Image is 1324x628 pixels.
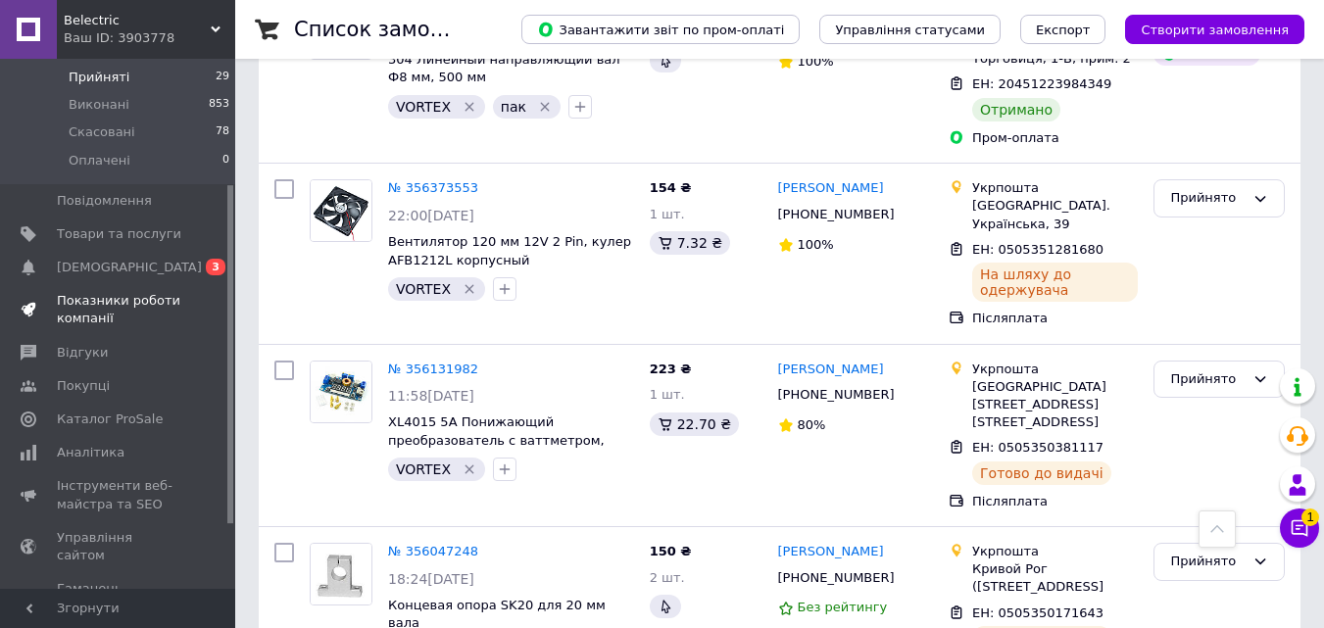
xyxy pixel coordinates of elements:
span: Виконані [69,96,129,114]
span: 853 [209,96,229,114]
a: [PERSON_NAME] [778,543,884,561]
span: 150 ₴ [650,544,692,558]
span: ЕН: 0505350171643 [972,605,1103,620]
span: 80% [798,417,826,432]
a: XL4015 5A Понижающий преобразователь c ваттметром, регулировка напряжения, тока [388,414,605,465]
a: Фото товару [310,179,372,242]
span: Інструменти веб-майстра та SEO [57,477,181,512]
svg: Видалити мітку [462,461,477,477]
span: 78 [216,123,229,141]
span: Управління статусами [835,23,985,37]
button: Чат з покупцем1 [1280,508,1319,548]
span: Управління сайтом [57,529,181,564]
img: Фото товару [311,180,371,241]
span: [PHONE_NUMBER] [778,387,895,402]
span: 223 ₴ [650,362,692,376]
span: [PHONE_NUMBER] [778,207,895,221]
span: [DEMOGRAPHIC_DATA] [57,259,202,276]
span: Покупці [57,377,110,395]
span: 154 ₴ [650,180,692,195]
img: Фото товару [311,362,371,422]
a: № 356373553 [388,180,478,195]
div: [GEOGRAPHIC_DATA]. Українська, 39 [972,197,1138,232]
span: 2 шт. [650,570,685,585]
div: Післяплата [972,493,1138,510]
button: Створити замовлення [1125,15,1304,44]
span: Створити замовлення [1141,23,1289,37]
span: 3 [206,259,225,275]
a: Фото товару [310,361,372,423]
span: 0 [222,152,229,169]
button: Експорт [1020,15,1106,44]
span: 29 [216,69,229,86]
span: ЕН: 0505350381117 [972,440,1103,455]
div: Післяплата [972,310,1138,327]
span: Завантажити звіт по пром-оплаті [537,21,784,38]
div: Укрпошта [972,179,1138,197]
a: Створити замовлення [1105,22,1304,36]
div: Прийнято [1170,552,1245,572]
span: VORTEX [396,281,451,297]
a: [PERSON_NAME] [778,179,884,198]
div: 22.70 ₴ [650,412,739,436]
span: 22:00[DATE] [388,208,474,223]
a: [PERSON_NAME] [778,361,884,379]
span: Без рейтингу [798,600,888,614]
a: Фото товару [310,543,372,605]
span: Аналітика [57,444,124,461]
a: № 356131982 [388,362,478,376]
span: ЕН: 0505351281680 [972,242,1103,257]
div: [GEOGRAPHIC_DATA][STREET_ADDRESS] [STREET_ADDRESS] [972,378,1138,432]
span: 18:24[DATE] [388,571,474,587]
div: Прийнято [1170,369,1245,390]
span: Каталог ProSale [57,411,163,428]
span: Гаманець компанії [57,580,181,615]
span: [PHONE_NUMBER] [778,570,895,585]
span: Відгуки [57,344,108,362]
div: Ваш ID: 3903778 [64,29,235,47]
img: Фото товару [311,544,371,604]
span: 11:58[DATE] [388,388,474,404]
div: Прийнято [1170,188,1245,209]
div: Пром-оплата [972,129,1138,147]
span: Belectric [64,12,211,29]
span: VORTEX [396,99,451,115]
span: 1 [1301,504,1319,521]
span: Прийняті [69,69,129,86]
button: Управління статусами [819,15,1001,44]
span: 1 шт. [650,387,685,402]
a: Вентилятор 120 мм 12V 2 Pin, кулер AFB1212L корпусный [388,234,631,267]
div: На шляху до одержувача [972,263,1138,302]
span: Показники роботи компанії [57,292,181,327]
span: Скасовані [69,123,135,141]
div: Готово до видачі [972,461,1111,485]
svg: Видалити мітку [462,281,477,297]
span: VORTEX [396,461,451,477]
div: Укрпошта [972,361,1138,378]
a: № 356047248 [388,544,478,558]
span: Товари та послуги [57,225,181,243]
div: 7.32 ₴ [650,231,730,255]
span: Оплачені [69,152,130,169]
span: 1 шт. [650,207,685,221]
span: Повідомлення [57,192,152,210]
span: Експорт [1036,23,1091,37]
h1: Список замовлень [294,18,493,41]
div: Укрпошта [972,543,1138,560]
div: Кривой Рог ([STREET_ADDRESS] [972,560,1138,596]
button: Завантажити звіт по пром-оплаті [521,15,800,44]
span: 100% [798,237,834,252]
